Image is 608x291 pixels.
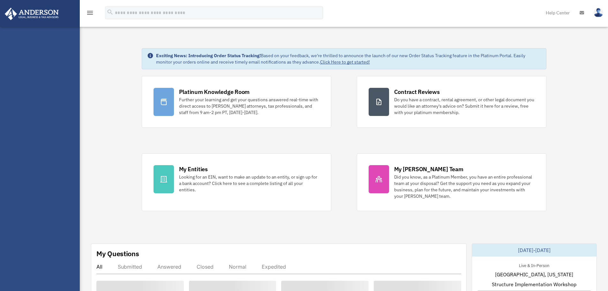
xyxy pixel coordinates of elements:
span: [GEOGRAPHIC_DATA], [US_STATE] [495,271,573,278]
div: All [96,264,102,270]
div: Submitted [118,264,142,270]
div: Did you know, as a Platinum Member, you have an entire professional team at your disposal? Get th... [394,174,535,199]
div: My Questions [96,249,139,258]
div: Do you have a contract, rental agreement, or other legal document you would like an attorney's ad... [394,96,535,116]
img: Anderson Advisors Platinum Portal [3,8,61,20]
div: Contract Reviews [394,88,440,96]
div: Answered [157,264,181,270]
i: menu [86,9,94,17]
a: Contract Reviews Do you have a contract, rental agreement, or other legal document you would like... [357,76,546,128]
div: My [PERSON_NAME] Team [394,165,463,173]
div: Closed [197,264,214,270]
img: User Pic [594,8,603,17]
div: Based on your feedback, we're thrilled to announce the launch of our new Order Status Tracking fe... [156,52,541,65]
div: [DATE]-[DATE] [472,244,597,257]
div: Platinum Knowledge Room [179,88,250,96]
span: Structure Implementation Workshop [492,280,576,288]
div: Expedited [262,264,286,270]
div: Further your learning and get your questions answered real-time with direct access to [PERSON_NAM... [179,96,319,116]
a: Click Here to get started! [320,59,370,65]
a: My [PERSON_NAME] Team Did you know, as a Platinum Member, you have an entire professional team at... [357,153,546,211]
i: search [107,9,114,16]
strong: Exciting News: Introducing Order Status Tracking! [156,53,261,58]
div: Looking for an EIN, want to make an update to an entity, or sign up for a bank account? Click her... [179,174,319,193]
div: My Entities [179,165,208,173]
a: menu [86,11,94,17]
a: My Entities Looking for an EIN, want to make an update to an entity, or sign up for a bank accoun... [142,153,331,211]
a: Platinum Knowledge Room Further your learning and get your questions answered real-time with dire... [142,76,331,128]
div: Normal [229,264,246,270]
div: Live & In-Person [514,262,554,268]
